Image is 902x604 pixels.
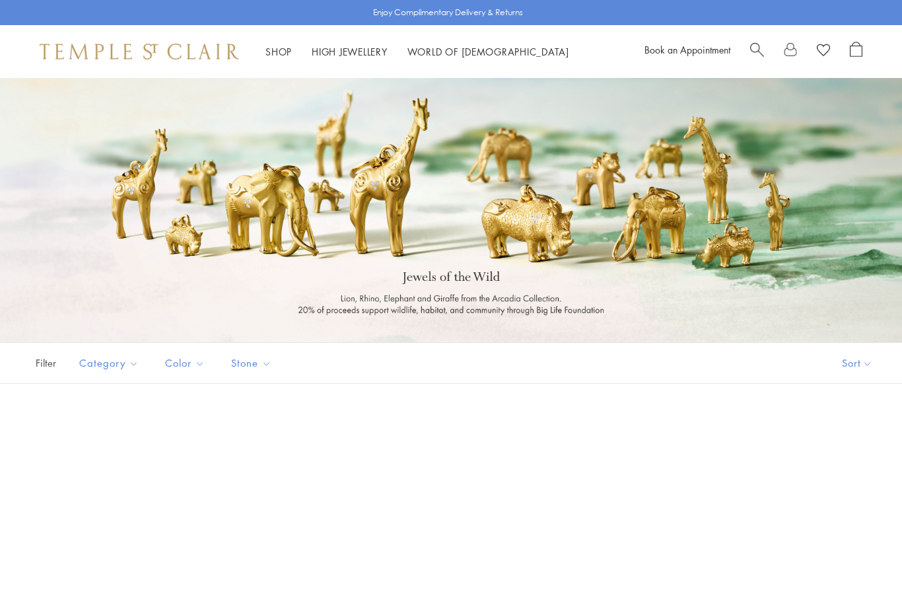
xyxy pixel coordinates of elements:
[644,43,730,56] a: Book an Appointment
[225,355,281,371] span: Stone
[155,348,215,378] button: Color
[69,348,149,378] button: Category
[817,42,830,61] a: View Wishlist
[40,44,239,59] img: Temple St. Clair
[836,542,889,591] iframe: Gorgias live chat messenger
[373,6,523,19] p: Enjoy Complimentary Delivery & Returns
[850,42,862,61] a: Open Shopping Bag
[265,45,292,58] a: ShopShop
[750,42,764,61] a: Search
[312,45,388,58] a: High JewelleryHigh Jewellery
[221,348,281,378] button: Stone
[158,355,215,371] span: Color
[73,355,149,371] span: Category
[265,44,569,60] nav: Main navigation
[812,343,902,383] button: Show sort by
[407,45,569,58] a: World of [DEMOGRAPHIC_DATA]World of [DEMOGRAPHIC_DATA]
